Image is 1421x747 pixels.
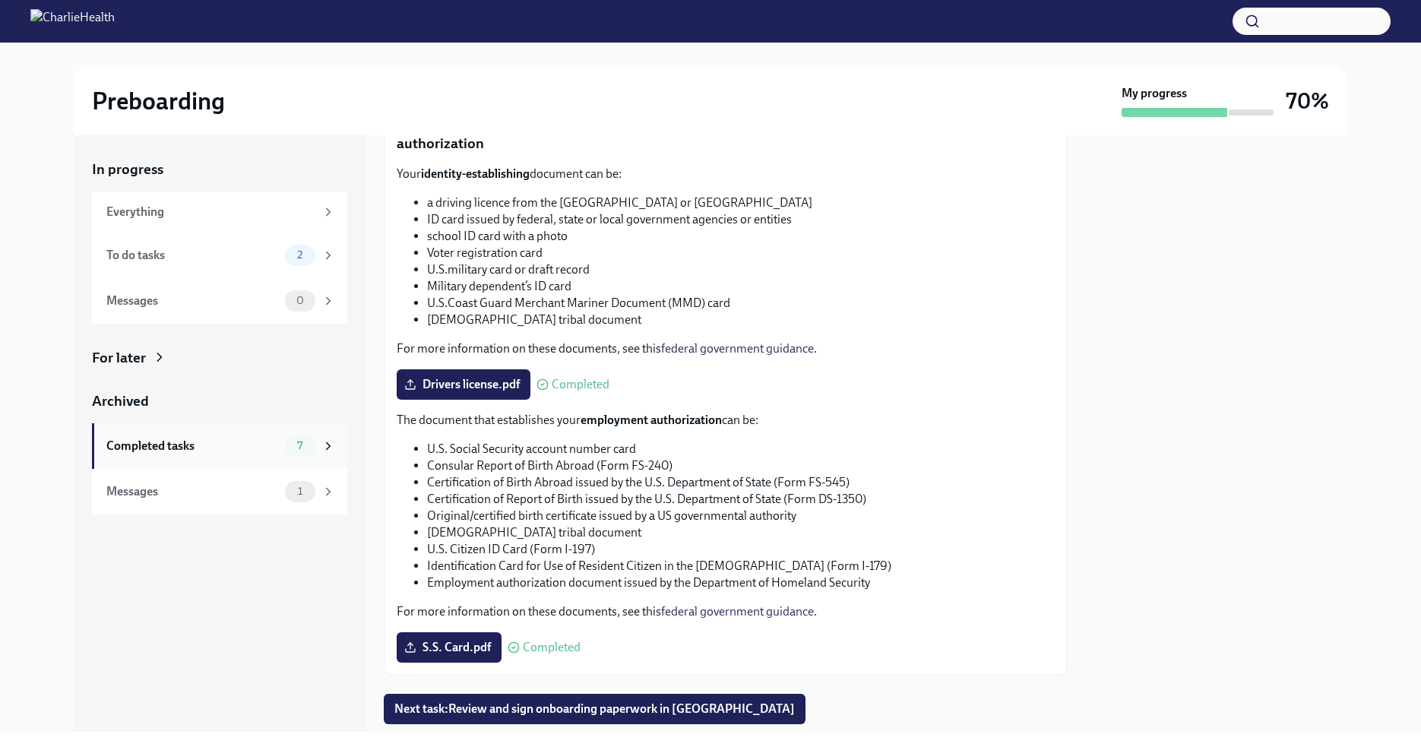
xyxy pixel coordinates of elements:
[92,278,347,324] a: Messages0
[427,558,1055,574] li: Identification Card for Use of Resident Citizen in the [DEMOGRAPHIC_DATA] (Form I-179)
[30,9,115,33] img: CharlieHealth
[427,195,1055,211] li: a driving licence from the [GEOGRAPHIC_DATA] or [GEOGRAPHIC_DATA]
[427,441,1055,457] li: U.S. Social Security account number card
[407,640,491,655] span: S.S. Card.pdf
[106,204,315,220] div: Everything
[421,166,530,181] strong: identity-establishing
[552,378,609,391] span: Completed
[427,278,1055,295] li: Military dependent’s ID card
[397,412,1055,429] p: The document that establishes your can be:
[427,312,1055,328] li: [DEMOGRAPHIC_DATA] tribal document
[106,438,279,454] div: Completed tasks
[523,641,581,654] span: Completed
[106,293,279,309] div: Messages
[397,632,502,663] label: S.S. Card.pdf
[92,391,347,411] a: Archived
[384,694,805,724] button: Next task:Review and sign onboarding paperwork in [GEOGRAPHIC_DATA]
[427,524,1055,541] li: [DEMOGRAPHIC_DATA] tribal document
[92,191,347,233] a: Everything
[427,474,1055,491] li: Certification of Birth Abroad issued by the U.S. Department of State (Form FS-545)
[1286,87,1329,115] h3: 70%
[288,440,312,451] span: 7
[92,233,347,278] a: To do tasks2
[581,413,722,427] strong: employment authorization
[427,491,1055,508] li: Certification of Report of Birth issued by the U.S. Department of State (Form DS-1350)
[397,603,1055,620] p: For more information on these documents, see this .
[661,604,814,619] a: federal government guidance
[92,423,347,469] a: Completed tasks7
[427,295,1055,312] li: U.S.Coast Guard Merchant Mariner Document (MMD) card
[92,160,347,179] a: In progress
[1122,85,1187,102] strong: My progress
[427,261,1055,278] li: U.S.military card or draft record
[427,211,1055,228] li: ID card issued by federal, state or local government agencies or entities
[397,166,1055,182] p: Your document can be:
[289,486,312,497] span: 1
[427,245,1055,261] li: Voter registration card
[92,348,146,368] div: For later
[397,369,530,400] label: Drivers license.pdf
[92,469,347,514] a: Messages1
[427,457,1055,474] li: Consular Report of Birth Abroad (Form FS-240)
[92,86,225,116] h2: Preboarding
[397,340,1055,357] p: For more information on these documents, see this .
[106,247,279,264] div: To do tasks
[287,295,313,306] span: 0
[427,541,1055,558] li: U.S. Citizen ID Card (Form I-197)
[394,701,795,717] span: Next task : Review and sign onboarding paperwork in [GEOGRAPHIC_DATA]
[661,341,814,356] a: federal government guidance
[427,574,1055,591] li: Employment authorization document issued by the Department of Homeland Security
[92,348,347,368] a: For later
[427,228,1055,245] li: school ID card with a photo
[106,483,279,500] div: Messages
[288,249,312,261] span: 2
[407,377,520,392] span: Drivers license.pdf
[427,508,1055,524] li: Original/certified birth certificate issued by a US governmental authority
